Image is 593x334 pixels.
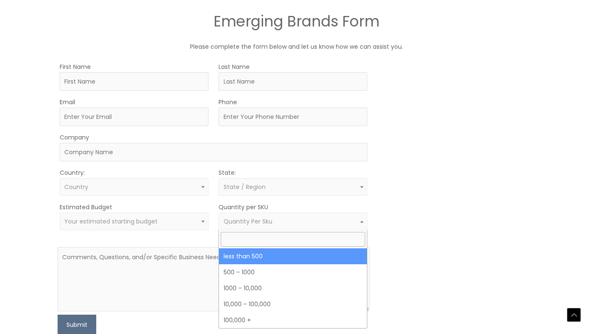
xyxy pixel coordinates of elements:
li: 500 – 1000 [219,264,367,280]
span: Your estimated starting budget [64,217,158,226]
label: Phone [219,98,237,106]
input: Enter Your Phone Number [219,108,367,126]
label: Estimated Budget [60,203,112,211]
span: State / Region [224,183,266,191]
span: Country [64,183,88,191]
span: Quantity Per Sku [224,217,272,226]
input: First Name [60,72,208,91]
label: State: [219,168,236,177]
input: Enter Your Email [60,108,208,126]
li: less than 500 [219,248,367,264]
label: First Name [60,63,91,71]
h2: Emerging Brands Form [45,12,549,31]
label: Company [60,133,89,142]
li: 1000 – 10,000 [219,280,367,296]
p: Please complete the form below and let us know how we can assist you. [45,41,549,52]
li: 100,000 + [219,312,367,328]
label: Last Name [219,63,250,71]
input: Company Name [60,143,367,161]
label: Quantity per SKU [219,203,268,211]
label: Email [60,98,75,106]
input: Last Name [219,72,367,91]
label: Country: [60,168,85,177]
li: 10,000 – 100,000 [219,296,367,312]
